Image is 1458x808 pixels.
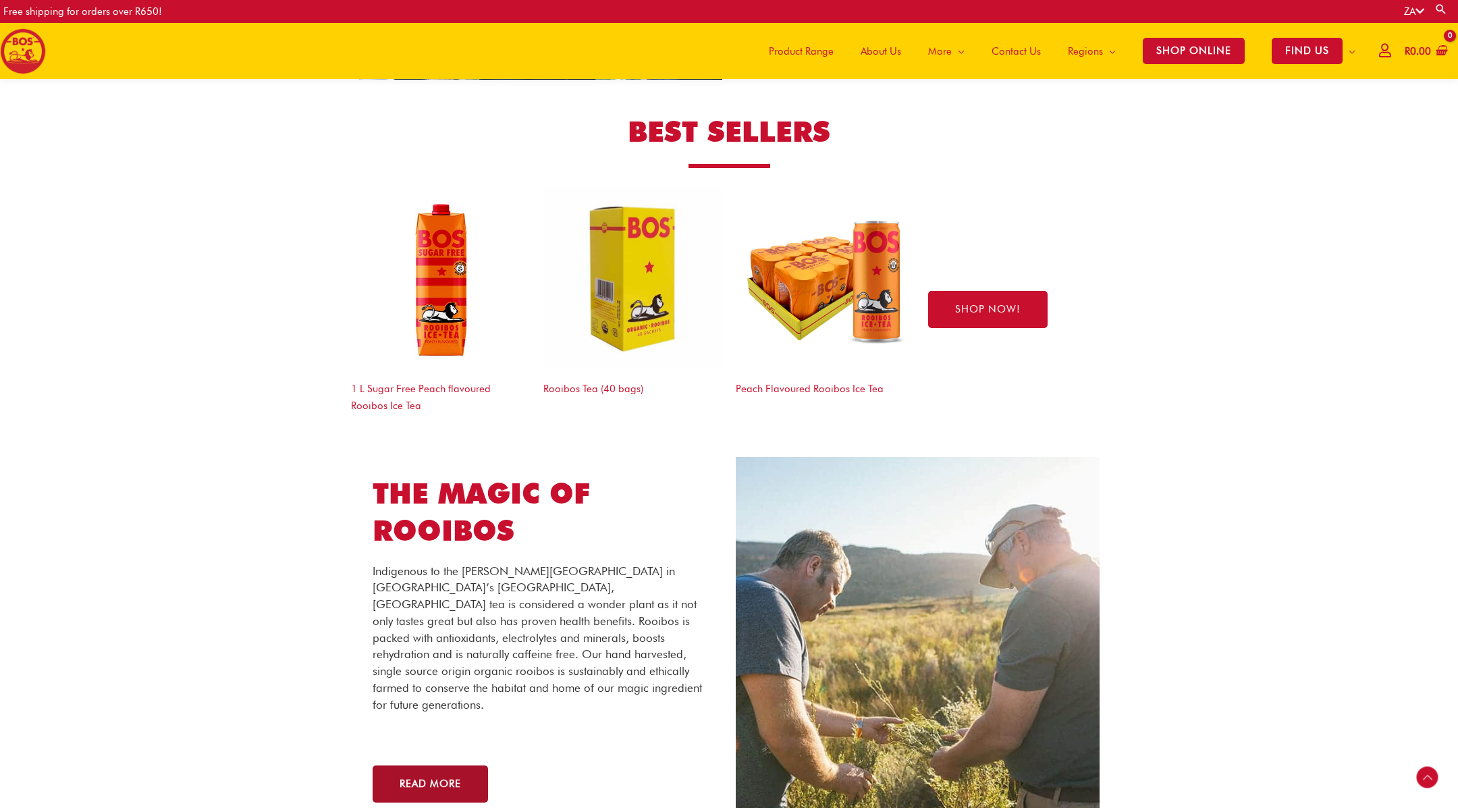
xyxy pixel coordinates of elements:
[928,291,1048,328] a: SHOP NOW!
[543,188,722,367] img: BOS_tea-bag-carton-copy
[351,383,491,395] a: 1 L Sugar Free Peach flavoured
[1143,38,1245,64] span: SHOP ONLINE
[755,23,847,79] a: Product Range
[769,31,834,72] span: Product Range
[745,23,1369,79] nav: Site Navigation
[1405,45,1431,57] bdi: 0.00
[955,304,1021,315] span: SHOP NOW!
[373,765,488,803] a: READ MORE
[736,383,884,395] a: Peach Flavoured Rooibos Ice Tea
[1434,3,1448,16] a: Search button
[400,779,461,789] span: READ MORE
[915,23,978,79] a: More
[1402,36,1448,67] a: View Shopping Cart, empty
[1129,23,1258,79] a: SHOP ONLINE
[1054,23,1129,79] a: Regions
[543,383,643,395] a: Rooibos Tea (40 bags)
[736,188,915,367] img: Tea, rooibos tea, Bos ice tea, bos brands, teas, iced tea
[1405,45,1410,57] span: R
[373,475,709,549] h2: THE MAGIC OF ROOIBOS
[1404,5,1424,18] a: ZA
[358,113,1100,151] h2: BEST SELLERS
[847,23,915,79] a: About Us
[351,188,530,367] img: Tea, rooibos tea, Bos ice tea, bos brands, teas, iced tea
[928,31,952,72] span: More
[992,31,1041,72] span: Contact Us
[861,31,901,72] span: About Us
[351,400,421,412] a: Rooibos Ice Tea
[373,563,709,713] p: Indigenous to the [PERSON_NAME][GEOGRAPHIC_DATA] in [GEOGRAPHIC_DATA]’s [GEOGRAPHIC_DATA], [GEOGR...
[978,23,1054,79] a: Contact Us
[1272,38,1343,64] span: FIND US
[1068,31,1103,72] span: Regions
